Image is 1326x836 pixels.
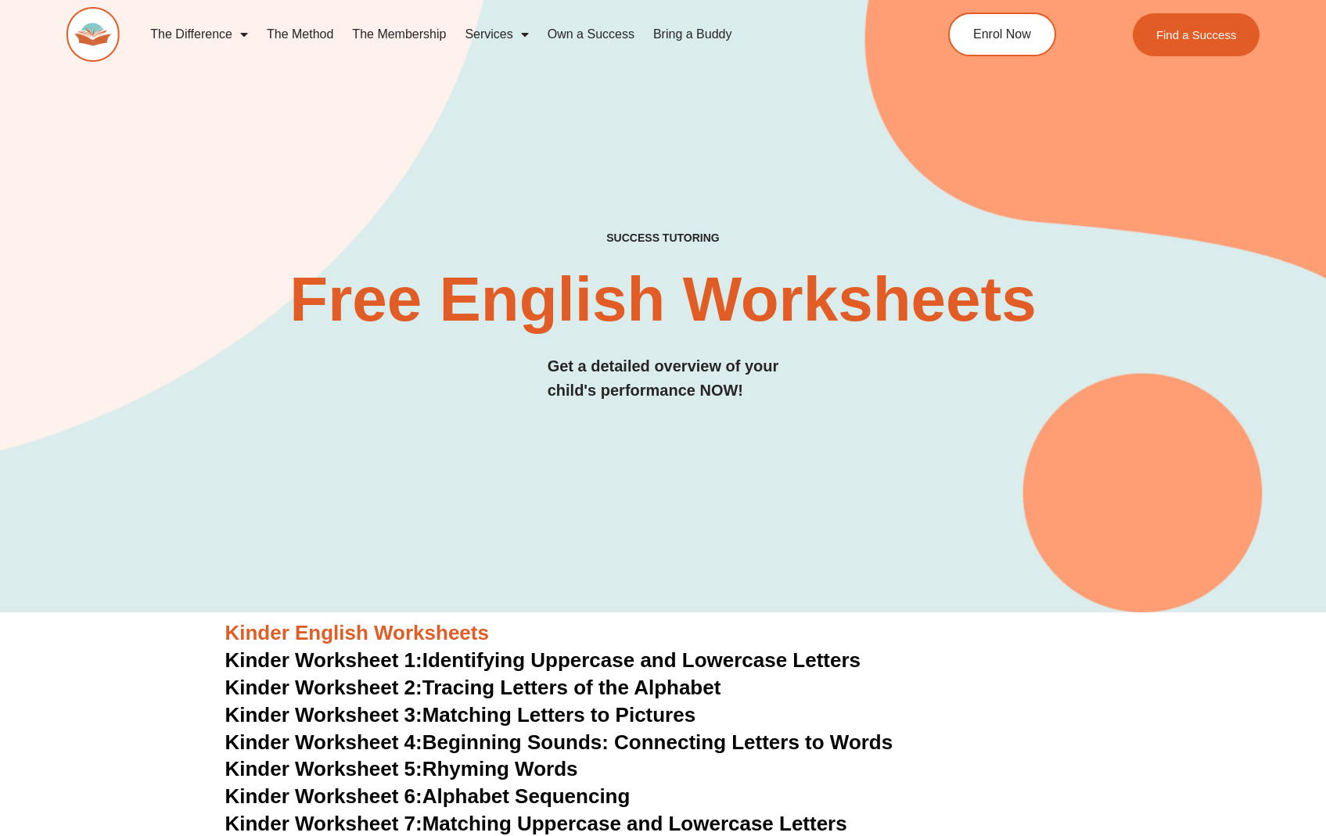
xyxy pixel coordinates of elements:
a: Kinder Worksheet 5:Rhyming Words [225,757,578,780]
h3: Kinder English Worksheets [225,620,1101,647]
span: Kinder Worksheet 2: [225,676,422,699]
a: Kinder Worksheet 6:Alphabet Sequencing [225,784,631,808]
span: Kinder Worksheet 3: [225,703,422,727]
span: Enrol Now [973,28,1031,41]
a: Kinder Worksheet 2:Tracing Letters of the Alphabet [225,676,721,699]
a: Kinder Worksheet 7:Matching Uppercase and Lowercase Letters [225,812,847,835]
a: Find a Success [1133,13,1260,56]
a: Enrol Now [948,13,1056,56]
span: Kinder Worksheet 4: [225,730,422,754]
span: Find a Success [1156,29,1237,41]
a: The Membership [343,16,455,52]
a: Kinder Worksheet 4:Beginning Sounds: Connecting Letters to Words [225,730,893,754]
a: Bring a Buddy [644,16,742,52]
h3: Get a detailed overview of your child's performance NOW! [548,354,779,403]
a: Kinder Worksheet 3:Matching Letters to Pictures [225,703,696,727]
a: Kinder Worksheet 1:Identifying Uppercase and Lowercase Letters [225,648,861,672]
h2: Free English Worksheets​ [269,268,1057,331]
a: The Method [257,16,343,52]
a: The Difference [141,16,257,52]
a: Own a Success [538,16,644,52]
a: Services [455,16,537,52]
span: Kinder Worksheet 1: [225,648,422,672]
span: Kinder Worksheet 6: [225,784,422,808]
nav: Menu [141,16,880,52]
span: Kinder Worksheet 5: [225,757,422,780]
span: Kinder Worksheet 7: [225,812,422,835]
h4: SUCCESS TUTORING​ [487,231,840,245]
